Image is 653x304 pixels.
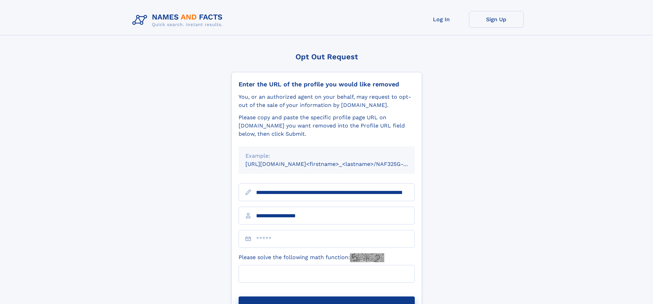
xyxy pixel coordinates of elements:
[130,11,228,29] img: Logo Names and Facts
[239,93,415,109] div: You, or an authorized agent on your behalf, may request to opt-out of the sale of your informatio...
[245,161,428,167] small: [URL][DOMAIN_NAME]<firstname>_<lastname>/NAF325G-xxxxxxxx
[239,113,415,138] div: Please copy and paste the specific profile page URL on [DOMAIN_NAME] you want removed into the Pr...
[414,11,469,28] a: Log In
[231,52,422,61] div: Opt Out Request
[245,152,408,160] div: Example:
[239,253,384,262] label: Please solve the following math function:
[239,81,415,88] div: Enter the URL of the profile you would like removed
[469,11,524,28] a: Sign Up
